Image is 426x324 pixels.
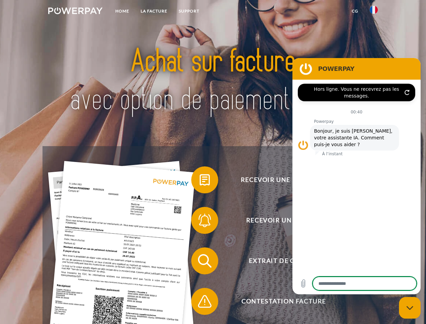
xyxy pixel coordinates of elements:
[196,252,213,269] img: qb_search.svg
[191,288,367,315] button: Contestation Facture
[110,5,135,17] a: Home
[196,212,213,229] img: qb_bell.svg
[370,6,378,14] img: fr
[191,207,367,234] button: Recevoir un rappel?
[196,171,213,188] img: qb_bill.svg
[201,166,366,193] span: Recevoir une facture ?
[191,166,367,193] button: Recevoir une facture ?
[64,32,362,129] img: title-powerpay_fr.svg
[201,288,366,315] span: Contestation Facture
[399,297,421,319] iframe: Bouton de lancement de la fenêtre de messagerie, conversation en cours
[173,5,205,17] a: Support
[196,293,213,310] img: qb_warning.svg
[201,207,366,234] span: Recevoir un rappel?
[346,5,364,17] a: CG
[135,5,173,17] a: LA FACTURE
[201,247,366,274] span: Extrait de compte
[292,58,421,294] iframe: Fenêtre de messagerie
[48,7,103,14] img: logo-powerpay-white.svg
[191,247,367,274] button: Extrait de compte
